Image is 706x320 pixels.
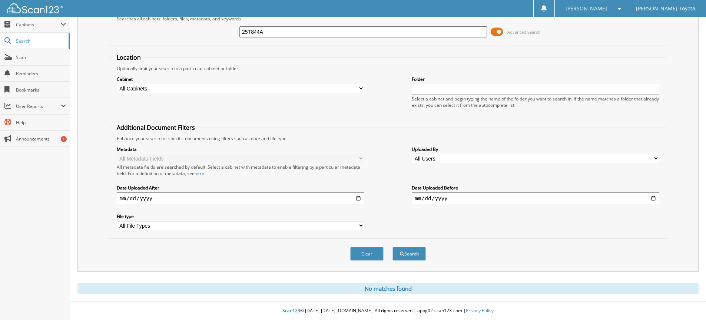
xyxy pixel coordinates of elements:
[117,185,364,191] label: Date Uploaded After
[16,119,66,126] span: Help
[412,76,659,82] label: Folder
[392,247,426,261] button: Search
[117,213,364,220] label: File type
[466,307,494,314] a: Privacy Policy
[350,247,384,261] button: Clear
[7,3,63,13] img: scan123-logo-white.svg
[77,283,699,294] div: No matches found
[412,185,659,191] label: Date Uploaded Before
[16,70,66,77] span: Reminders
[636,6,695,11] span: [PERSON_NAME] Toyota
[16,22,61,28] span: Cabinets
[16,38,65,44] span: Search
[412,192,659,204] input: end
[282,307,300,314] span: Scan123
[669,284,706,320] iframe: Chat Widget
[61,136,67,142] div: 1
[113,123,199,132] legend: Additional Document Filters
[507,29,540,35] span: Advanced Search
[412,96,659,108] div: Select a cabinet and begin typing the name of the folder you want to search in. If the name match...
[117,146,364,152] label: Metadata
[113,16,663,22] div: Searches all cabinets, folders, files, metadata, and keywords
[412,146,659,152] label: Uploaded By
[195,170,204,177] a: here
[566,6,607,11] span: [PERSON_NAME]
[16,87,66,93] span: Bookmarks
[117,76,364,82] label: Cabinet
[113,135,663,142] div: Enhance your search for specific documents using filters such as date and file type.
[16,103,61,109] span: User Reports
[16,54,66,60] span: Scan
[70,302,706,320] div: © [DATE]-[DATE] [DOMAIN_NAME]. All rights reserved | appg02-scan123-com |
[113,65,663,72] div: Optionally limit your search to a particular cabinet or folder
[117,192,364,204] input: start
[113,53,145,62] legend: Location
[16,136,66,142] span: Announcements
[117,164,364,177] div: All metadata fields are searched by default. Select a cabinet with metadata to enable filtering b...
